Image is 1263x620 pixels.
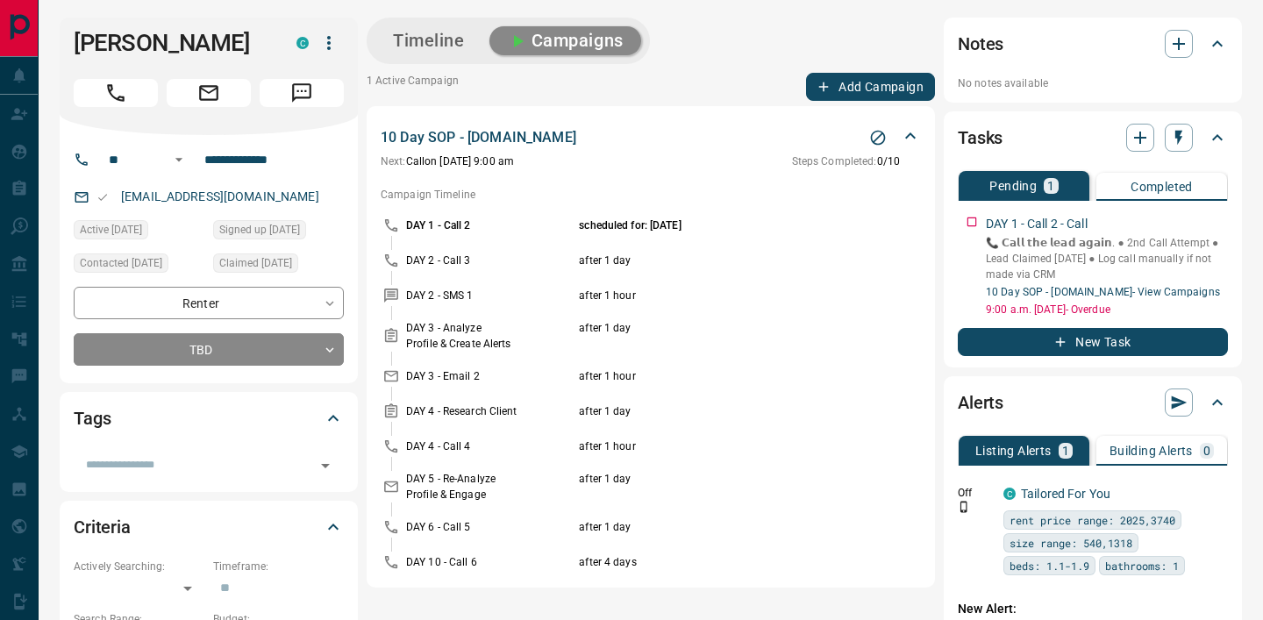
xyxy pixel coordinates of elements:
p: Building Alerts [1110,445,1193,457]
p: DAY 3 - Email 2 [406,368,574,384]
p: DAY 1 - Call 2 [406,217,574,233]
p: after 1 day [579,320,860,352]
span: Claimed [DATE] [219,254,292,272]
p: 0 [1203,445,1210,457]
p: Off [958,485,993,501]
p: Campaign Timeline [381,187,921,203]
p: 0 / 10 [792,153,900,169]
span: Call [74,79,158,107]
span: Email [167,79,251,107]
p: after 1 day [579,403,860,419]
div: Alerts [958,381,1228,424]
h2: Tags [74,404,111,432]
button: New Task [958,328,1228,356]
p: DAY 6 - Call 5 [406,519,574,535]
span: Next: [381,155,406,167]
div: condos.ca [1003,488,1016,500]
span: beds: 1.1-1.9 [1010,557,1089,574]
p: 1 [1047,180,1054,192]
p: scheduled for: [DATE] [579,217,860,233]
p: DAY 3 - Analyze Profile & Create Alerts [406,320,574,352]
span: Steps Completed: [792,155,877,167]
div: Thu Oct 02 2025 [74,253,204,278]
button: Stop Campaign [865,125,891,151]
p: DAY 5 - Re-Analyze Profile & Engage [406,471,574,502]
button: Campaigns [489,26,641,55]
h2: Alerts [958,388,1003,417]
p: after 1 hour [579,288,860,303]
div: 10 Day SOP - [DOMAIN_NAME]Stop CampaignNext:Callon [DATE] 9:00 amSteps Completed:0/10 [381,124,921,173]
button: Open [313,453,338,478]
a: Tailored For You [1021,487,1110,501]
p: after 1 day [579,471,860,502]
p: 📞 𝗖𝗮𝗹𝗹 𝘁𝗵𝗲 𝗹𝗲𝗮𝗱 𝗮𝗴𝗮𝗶𝗻. ● 2nd Call Attempt ● Lead Claimed [DATE] ‎● Log call manually if not made ... [986,235,1228,282]
div: condos.ca [296,37,309,49]
a: [EMAIL_ADDRESS][DOMAIN_NAME] [121,189,319,203]
h2: Notes [958,30,1003,58]
p: 10 Day SOP - [DOMAIN_NAME] [381,127,576,148]
p: after 1 hour [579,438,860,454]
p: DAY 4 - Call 4 [406,438,574,454]
p: DAY 2 - Call 3 [406,253,574,268]
p: DAY 4 - Research Client [406,403,574,419]
p: DAY 10 - Call 6 [406,554,574,570]
svg: Push Notification Only [958,501,970,513]
h1: [PERSON_NAME] [74,29,270,57]
div: Renter [74,287,344,319]
p: 1 Active Campaign [367,73,459,101]
button: Timeline [375,26,482,55]
p: 1 [1062,445,1069,457]
div: Tags [74,397,344,439]
p: DAY 1 - Call 2 - Call [986,215,1088,233]
div: Tasks [958,117,1228,159]
div: Thu Oct 02 2025 [74,220,204,245]
p: after 1 day [579,253,860,268]
span: size range: 540,1318 [1010,534,1132,552]
div: Notes [958,23,1228,65]
p: New Alert: [958,600,1228,618]
p: Listing Alerts [975,445,1052,457]
div: Thu Oct 02 2025 [213,253,344,278]
p: Actively Searching: [74,559,204,574]
p: after 1 hour [579,368,860,384]
p: DAY 2 - SMS 1 [406,288,574,303]
button: Add Campaign [806,73,935,101]
p: Call on [DATE] 9:00 am [381,153,514,169]
p: No notes available [958,75,1228,91]
span: Active [DATE] [80,221,142,239]
a: 10 Day SOP - [DOMAIN_NAME]- View Campaigns [986,286,1220,298]
h2: Tasks [958,124,1003,152]
p: Timeframe: [213,559,344,574]
span: Contacted [DATE] [80,254,162,272]
span: bathrooms: 1 [1105,557,1179,574]
span: Signed up [DATE] [219,221,300,239]
h2: Criteria [74,513,131,541]
p: Pending [989,180,1037,192]
span: Message [260,79,344,107]
div: Thu Oct 02 2025 [213,220,344,245]
p: after 4 days [579,554,860,570]
p: Completed [1131,181,1193,193]
div: TBD [74,333,344,366]
span: rent price range: 2025,3740 [1010,511,1175,529]
button: Open [168,149,189,170]
div: Criteria [74,506,344,548]
p: after 1 day [579,519,860,535]
p: 9:00 a.m. [DATE] - Overdue [986,302,1228,317]
svg: Email Valid [96,191,109,203]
